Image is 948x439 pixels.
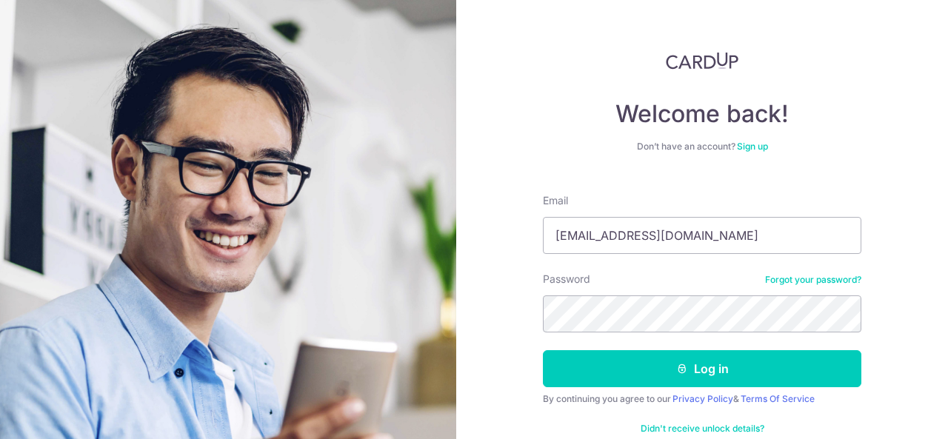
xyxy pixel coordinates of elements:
div: By continuing you agree to our & [543,393,861,405]
h4: Welcome back! [543,99,861,129]
button: Log in [543,350,861,387]
a: Forgot your password? [765,274,861,286]
a: Terms Of Service [741,393,815,404]
a: Sign up [737,141,768,152]
label: Email [543,193,568,208]
img: CardUp Logo [666,52,738,70]
input: Enter your Email [543,217,861,254]
div: Don’t have an account? [543,141,861,153]
a: Didn't receive unlock details? [641,423,764,435]
label: Password [543,272,590,286]
a: Privacy Policy [672,393,733,404]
